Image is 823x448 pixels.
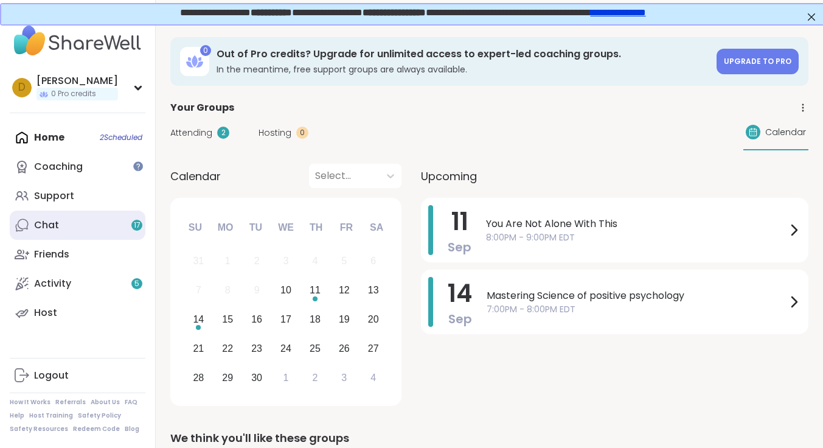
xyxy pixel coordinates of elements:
[186,365,212,391] div: Choose Sunday, September 28th, 2025
[186,307,212,333] div: Choose Sunday, September 14th, 2025
[302,335,328,362] div: Choose Thursday, September 25th, 2025
[10,269,145,298] a: Activity5
[421,168,477,184] span: Upcoming
[273,307,299,333] div: Choose Wednesday, September 17th, 2025
[360,365,386,391] div: Choose Saturday, October 4th, 2025
[251,311,262,327] div: 16
[225,282,231,298] div: 8
[10,361,145,390] a: Logout
[302,248,328,275] div: Not available Thursday, September 4th, 2025
[215,307,241,333] div: Choose Monday, September 15th, 2025
[280,311,291,327] div: 17
[251,340,262,357] div: 23
[331,278,357,304] div: Choose Friday, September 12th, 2025
[363,214,390,241] div: Sa
[254,253,260,269] div: 2
[487,289,787,303] span: Mastering Science of positive psychology
[280,340,291,357] div: 24
[193,253,204,269] div: 31
[487,303,787,316] span: 7:00PM - 8:00PM EDT
[170,430,808,447] div: We think you'll like these groups
[486,231,787,244] span: 8:00PM - 9:00PM EDT
[448,276,472,310] span: 14
[193,369,204,386] div: 28
[134,220,141,231] span: 17
[10,19,145,62] img: ShareWell Nav Logo
[273,365,299,391] div: Choose Wednesday, October 1st, 2025
[273,214,299,241] div: We
[242,214,269,241] div: Tu
[29,411,73,420] a: Host Training
[10,398,50,407] a: How It Works
[360,248,386,275] div: Not available Saturday, September 6th, 2025
[186,278,212,304] div: Not available Sunday, September 7th, 2025
[448,310,472,327] span: Sep
[368,340,379,357] div: 27
[10,152,145,181] a: Coaching
[182,214,209,241] div: Su
[222,311,233,327] div: 15
[251,369,262,386] div: 30
[34,219,59,232] div: Chat
[215,365,241,391] div: Choose Monday, September 29th, 2025
[18,80,26,96] span: D
[36,74,118,88] div: [PERSON_NAME]
[217,47,709,61] h3: Out of Pro credits? Upgrade for unlimited access to expert-led coaching groups.
[451,205,468,239] span: 11
[310,311,321,327] div: 18
[370,369,376,386] div: 4
[222,340,233,357] div: 22
[302,278,328,304] div: Choose Thursday, September 11th, 2025
[333,214,359,241] div: Fr
[184,247,387,392] div: month 2025-09
[10,240,145,269] a: Friends
[280,282,291,298] div: 10
[448,239,471,256] span: Sep
[186,335,212,362] div: Choose Sunday, September 21st, 2025
[486,217,787,231] span: You Are Not Alone With This
[125,398,137,407] a: FAQ
[215,248,241,275] div: Not available Monday, September 1st, 2025
[303,214,330,241] div: Th
[170,100,234,115] span: Your Groups
[283,253,289,269] div: 3
[339,340,350,357] div: 26
[360,307,386,333] div: Choose Saturday, September 20th, 2025
[34,160,83,173] div: Coaching
[215,278,241,304] div: Not available Monday, September 8th, 2025
[339,282,350,298] div: 12
[186,248,212,275] div: Not available Sunday, August 31st, 2025
[273,248,299,275] div: Not available Wednesday, September 3rd, 2025
[244,248,270,275] div: Not available Tuesday, September 2nd, 2025
[370,253,376,269] div: 6
[339,311,350,327] div: 19
[34,277,71,290] div: Activity
[254,282,260,298] div: 9
[193,311,204,327] div: 14
[368,282,379,298] div: 13
[217,127,229,139] div: 2
[368,311,379,327] div: 20
[717,49,799,74] a: Upgrade to Pro
[341,369,347,386] div: 3
[215,335,241,362] div: Choose Monday, September 22nd, 2025
[193,340,204,357] div: 21
[312,253,318,269] div: 4
[310,282,321,298] div: 11
[34,248,69,261] div: Friends
[196,282,201,298] div: 7
[212,214,238,241] div: Mo
[331,335,357,362] div: Choose Friday, September 26th, 2025
[244,278,270,304] div: Not available Tuesday, September 9th, 2025
[273,335,299,362] div: Choose Wednesday, September 24th, 2025
[10,425,68,433] a: Safety Resources
[283,369,289,386] div: 1
[125,425,139,433] a: Blog
[10,211,145,240] a: Chat17
[724,56,791,66] span: Upgrade to Pro
[244,365,270,391] div: Choose Tuesday, September 30th, 2025
[312,369,318,386] div: 2
[134,279,139,289] span: 5
[244,335,270,362] div: Choose Tuesday, September 23rd, 2025
[170,127,212,139] span: Attending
